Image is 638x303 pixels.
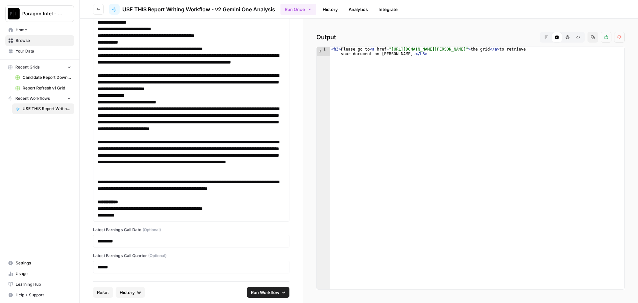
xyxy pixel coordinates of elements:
span: History [120,289,135,296]
span: Paragon Intel - Bill / Ty / [PERSON_NAME] R&D [22,10,62,17]
span: Recent Workflows [15,95,50,101]
button: Run Workflow [247,287,289,298]
span: Candidate Report Download Sheet [23,75,71,80]
span: Info, read annotations row 1 [317,47,323,52]
button: History [116,287,145,298]
a: History [319,4,342,15]
span: Usage [16,271,71,277]
a: USE THIS Report Writing Workflow - v2 Gemini One Analysis [12,103,74,114]
button: Recent Workflows [5,93,74,103]
a: USE THIS Report Writing Workflow - v2 Gemini One Analysis [109,4,275,15]
span: Run Workflow [251,289,279,296]
span: Reset [97,289,109,296]
a: Report Refresh v1 Grid [12,83,74,93]
a: Your Data [5,46,74,57]
button: Reset [93,287,113,298]
span: (Optional) [143,227,161,233]
div: 1 [317,47,330,56]
span: Home [16,27,71,33]
a: Home [5,25,74,35]
button: Run Once [280,4,316,15]
a: Analytics [345,4,372,15]
button: Help + Support [5,290,74,300]
span: Recent Grids [15,64,40,70]
span: USE THIS Report Writing Workflow - v2 Gemini One Analysis [122,5,275,13]
label: Latest Earnings Call Date [93,227,289,233]
button: Workspace: Paragon Intel - Bill / Ty / Colby R&D [5,5,74,22]
button: Recent Grids [5,62,74,72]
span: Report Refresh v1 Grid [23,85,71,91]
a: Settings [5,258,74,268]
span: Your Data [16,48,71,54]
span: Browse [16,38,71,44]
a: Learning Hub [5,279,74,290]
a: Browse [5,35,74,46]
img: Paragon Intel - Bill / Ty / Colby R&D Logo [8,8,20,20]
span: (Optional) [148,253,166,259]
span: Learning Hub [16,281,71,287]
span: Help + Support [16,292,71,298]
span: USE THIS Report Writing Workflow - v2 Gemini One Analysis [23,106,71,112]
h2: Output [316,32,625,43]
a: Integrate [374,4,402,15]
a: Usage [5,268,74,279]
a: Candidate Report Download Sheet [12,72,74,83]
span: Settings [16,260,71,266]
label: Latest Earnings Call Quarter [93,253,289,259]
